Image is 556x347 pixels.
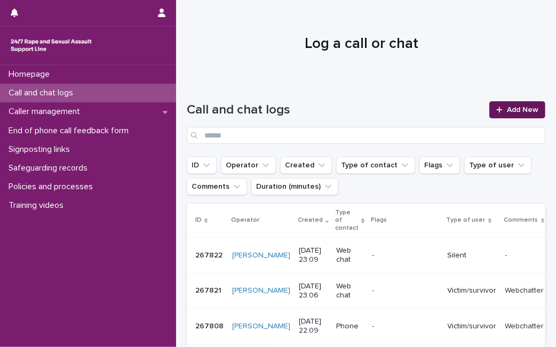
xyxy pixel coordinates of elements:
[336,322,363,331] p: Phone
[299,282,328,300] p: [DATE] 23:06
[447,214,486,226] p: Type of user
[4,182,101,192] p: Policies and processes
[9,35,94,56] img: rhQMoQhaT3yELyF149Cw
[280,157,332,174] button: Created
[4,69,58,79] p: Homepage
[187,178,247,195] button: Comments
[464,157,531,174] button: Type of user
[187,127,545,144] input: Search
[251,178,338,195] button: Duration (minutes)
[336,246,363,264] p: Web chat
[448,322,497,331] p: Victim/survivor
[4,144,78,155] p: Signposting links
[231,214,259,226] p: Operator
[195,284,224,295] p: 267821
[4,88,82,98] p: Call and chat logs
[448,286,497,295] p: Victim/survivor
[299,246,328,264] p: [DATE] 23:09
[232,286,290,295] a: [PERSON_NAME]
[232,322,290,331] a: [PERSON_NAME]
[507,106,538,114] span: Add New
[335,207,359,234] p: Type of contact
[4,107,89,117] p: Caller management
[195,320,226,331] p: 267808
[336,157,415,174] button: Type of contact
[187,157,217,174] button: ID
[505,249,510,260] p: -
[372,286,439,295] p: -
[221,157,276,174] button: Operator
[298,214,323,226] p: Created
[504,214,538,226] p: Comments
[187,35,536,53] h1: Log a call or chat
[299,317,328,335] p: [DATE] 22:09
[195,249,225,260] p: 267822
[4,163,96,173] p: Safeguarding records
[232,251,290,260] a: [PERSON_NAME]
[489,101,545,118] a: Add New
[371,214,387,226] p: Flags
[372,322,439,331] p: -
[419,157,460,174] button: Flags
[448,251,497,260] p: Silent
[372,251,439,260] p: -
[195,214,202,226] p: ID
[187,102,483,118] h1: Call and chat logs
[4,200,72,211] p: Training videos
[336,282,363,300] p: Web chat
[4,126,137,136] p: End of phone call feedback form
